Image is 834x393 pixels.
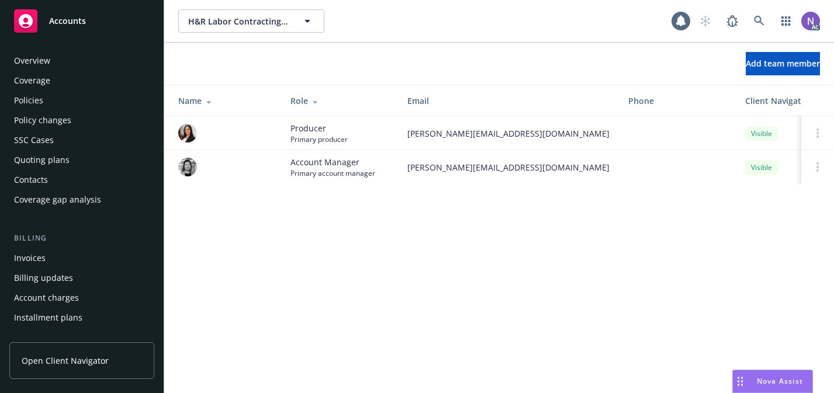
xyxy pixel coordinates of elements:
[733,370,748,392] div: Drag to move
[745,126,778,141] div: Visible
[407,127,610,140] span: [PERSON_NAME][EMAIL_ADDRESS][DOMAIN_NAME]
[9,232,154,244] div: Billing
[178,158,197,176] img: photo
[407,95,610,107] div: Email
[9,151,154,169] a: Quoting plans
[9,288,154,307] a: Account charges
[9,91,154,110] a: Policies
[14,151,70,169] div: Quoting plans
[14,91,43,110] div: Policies
[746,58,820,69] span: Add team member
[745,160,778,175] div: Visible
[49,16,86,26] span: Accounts
[9,131,154,149] a: SSC Cases
[9,71,154,90] a: Coverage
[9,5,154,37] a: Accounts
[178,95,272,107] div: Name
[628,95,726,107] div: Phone
[746,52,820,75] button: Add team member
[774,9,798,33] a: Switch app
[22,354,109,367] span: Open Client Navigator
[188,15,289,27] span: H&R Labor Contracting LLC
[14,171,48,189] div: Contacts
[14,51,50,70] div: Overview
[748,9,771,33] a: Search
[14,249,46,267] div: Invoices
[9,111,154,130] a: Policy changes
[801,12,820,30] img: photo
[9,308,154,327] a: Installment plans
[14,71,50,90] div: Coverage
[14,131,54,149] div: SSC Cases
[757,376,803,386] span: Nova Assist
[732,370,813,393] button: Nova Assist
[9,190,154,209] a: Coverage gap analysis
[178,124,197,142] img: photo
[178,9,324,33] button: H&R Labor Contracting LLC
[9,51,154,70] a: Overview
[694,9,717,33] a: Start snowing
[290,122,348,134] span: Producer
[290,134,348,144] span: Primary producer
[14,190,101,209] div: Coverage gap analysis
[9,269,154,287] a: Billing updates
[721,9,744,33] a: Report a Bug
[14,288,79,307] div: Account charges
[290,95,389,107] div: Role
[9,171,154,189] a: Contacts
[407,161,610,173] span: [PERSON_NAME][EMAIL_ADDRESS][DOMAIN_NAME]
[290,156,375,168] span: Account Manager
[14,308,82,327] div: Installment plans
[9,249,154,267] a: Invoices
[14,111,71,130] div: Policy changes
[290,168,375,178] span: Primary account manager
[14,269,73,287] div: Billing updates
